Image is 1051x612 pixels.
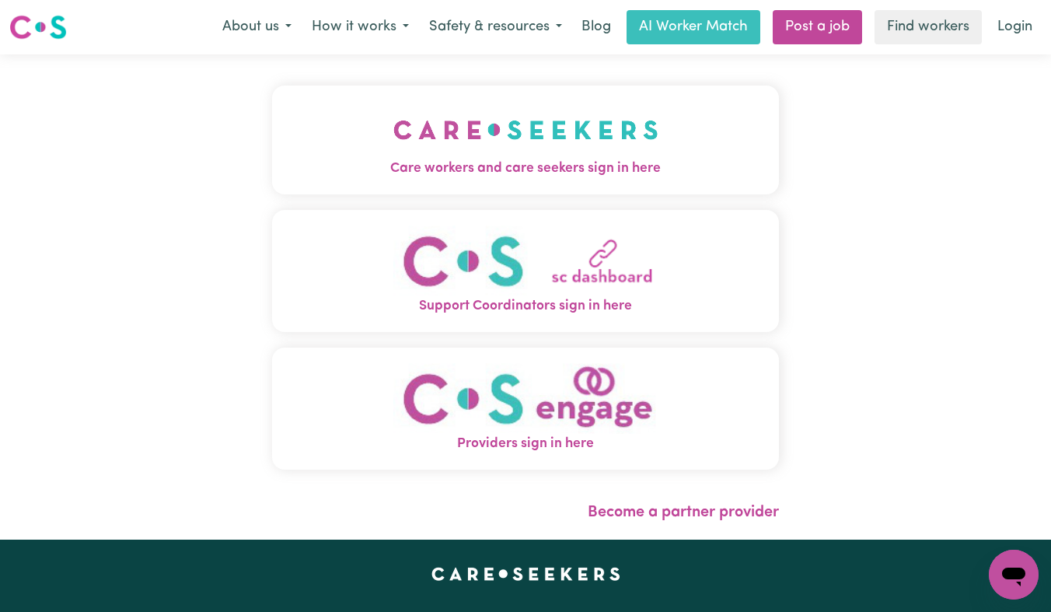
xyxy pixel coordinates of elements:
[9,13,67,41] img: Careseekers logo
[419,11,572,44] button: Safety & resources
[272,86,779,194] button: Care workers and care seekers sign in here
[272,159,779,179] span: Care workers and care seekers sign in here
[272,210,779,332] button: Support Coordinators sign in here
[773,10,862,44] a: Post a job
[272,296,779,316] span: Support Coordinators sign in here
[588,505,779,520] a: Become a partner provider
[272,434,779,454] span: Providers sign in here
[989,550,1039,600] iframe: Button to launch messaging window
[627,10,760,44] a: AI Worker Match
[9,9,67,45] a: Careseekers logo
[302,11,419,44] button: How it works
[988,10,1042,44] a: Login
[431,568,620,580] a: Careseekers home page
[272,348,779,470] button: Providers sign in here
[875,10,982,44] a: Find workers
[212,11,302,44] button: About us
[572,10,620,44] a: Blog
